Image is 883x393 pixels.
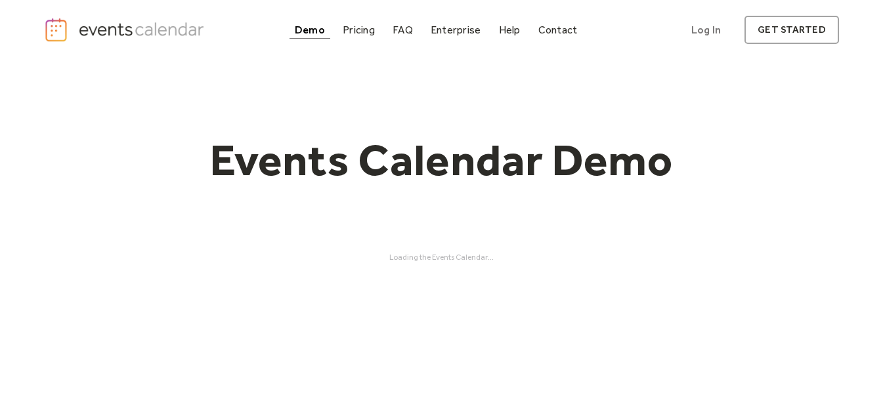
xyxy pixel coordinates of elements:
[494,21,526,39] a: Help
[44,253,839,262] div: Loading the Events Calendar...
[343,26,375,33] div: Pricing
[393,26,413,33] div: FAQ
[678,16,734,44] a: Log In
[499,26,521,33] div: Help
[744,16,838,44] a: get started
[290,21,330,39] a: Demo
[44,17,207,42] a: home
[387,21,418,39] a: FAQ
[295,26,325,33] div: Demo
[425,21,486,39] a: Enterprise
[538,26,578,33] div: Contact
[431,26,481,33] div: Enterprise
[190,133,694,187] h1: Events Calendar Demo
[337,21,380,39] a: Pricing
[533,21,583,39] a: Contact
